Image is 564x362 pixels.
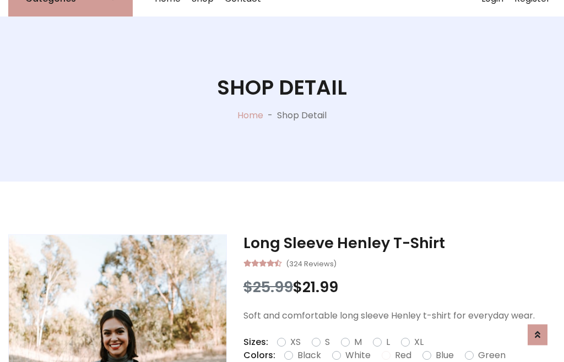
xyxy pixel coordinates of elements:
[325,336,330,349] label: S
[395,349,411,362] label: Red
[297,349,321,362] label: Black
[345,349,371,362] label: White
[290,336,301,349] label: XS
[243,349,275,362] p: Colors:
[436,349,454,362] label: Blue
[478,349,506,362] label: Green
[243,309,556,322] p: Soft and comfortable long sleeve Henley t-shirt for everyday wear.
[263,109,277,122] p: -
[414,336,424,349] label: XL
[286,256,337,270] small: (324 Reviews)
[243,234,556,252] h3: Long Sleeve Henley T-Shirt
[243,277,293,297] span: $25.99
[277,109,327,122] p: Shop Detail
[386,336,390,349] label: L
[302,277,338,297] span: 21.99
[354,336,362,349] label: M
[237,109,263,122] a: Home
[217,75,347,100] h1: Shop Detail
[243,278,556,296] h3: $
[243,336,268,349] p: Sizes:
